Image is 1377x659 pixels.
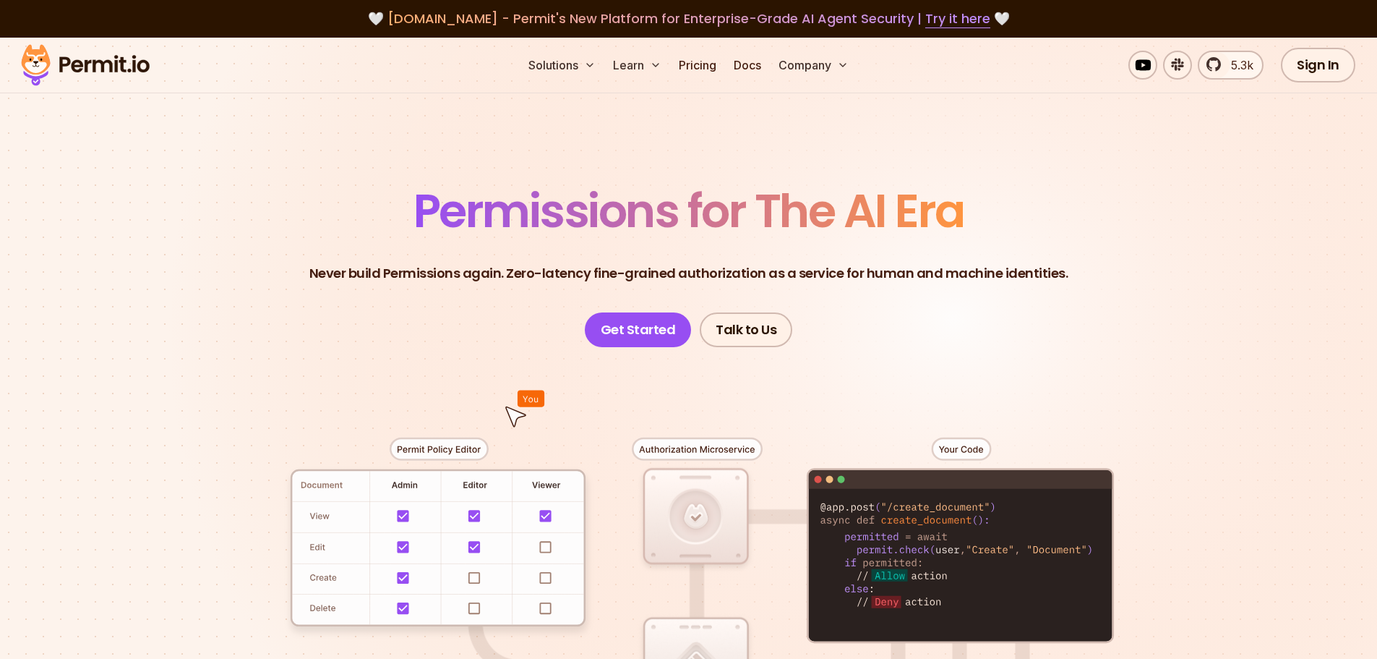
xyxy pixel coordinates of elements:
a: Docs [728,51,767,80]
img: Permit logo [14,41,156,90]
a: Pricing [673,51,722,80]
button: Solutions [523,51,601,80]
div: 🤍 🤍 [35,9,1342,29]
a: Talk to Us [700,313,792,347]
span: Permissions for The AI Era [413,179,964,243]
span: [DOMAIN_NAME] - Permit's New Platform for Enterprise-Grade AI Agent Security | [387,9,990,27]
p: Never build Permissions again. Zero-latency fine-grained authorization as a service for human and... [309,263,1068,284]
a: Sign In [1281,48,1355,82]
a: 5.3k [1198,51,1264,80]
span: 5.3k [1222,56,1253,74]
button: Learn [607,51,667,80]
a: Get Started [585,313,692,347]
button: Company [773,51,854,80]
a: Try it here [925,9,990,28]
